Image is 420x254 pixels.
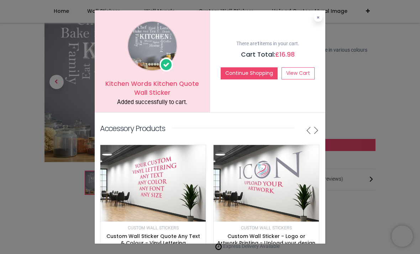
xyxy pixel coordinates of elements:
span: £ [275,50,295,59]
div: Added successfully to cart. [100,98,204,107]
p: Accessory Products [100,123,165,134]
img: image_512 [214,145,319,222]
b: 1 [257,41,260,46]
span: 16.98 [279,50,295,59]
a: Custom Wall Stickers [241,225,292,230]
p: There are items in your cart. [215,40,320,47]
small: Custom Wall Stickers [241,226,292,230]
a: Custom Wall Sticker Quote Any Text & Colour - Vinyl Lettering [106,233,200,247]
img: image_1024 [127,21,177,71]
small: Custom Wall Stickers [128,226,179,230]
a: Custom Wall Sticker - Logo or Artwork Printing - Upload your design [217,233,315,247]
h5: Kitchen Words Kitchen Quote Wall Sticker [100,79,204,97]
img: image_512 [100,145,206,222]
button: Continue Shopping [221,67,278,79]
h5: Cart Total: [215,50,320,59]
a: Custom Wall Stickers [128,225,179,230]
a: View Cart [282,67,315,79]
